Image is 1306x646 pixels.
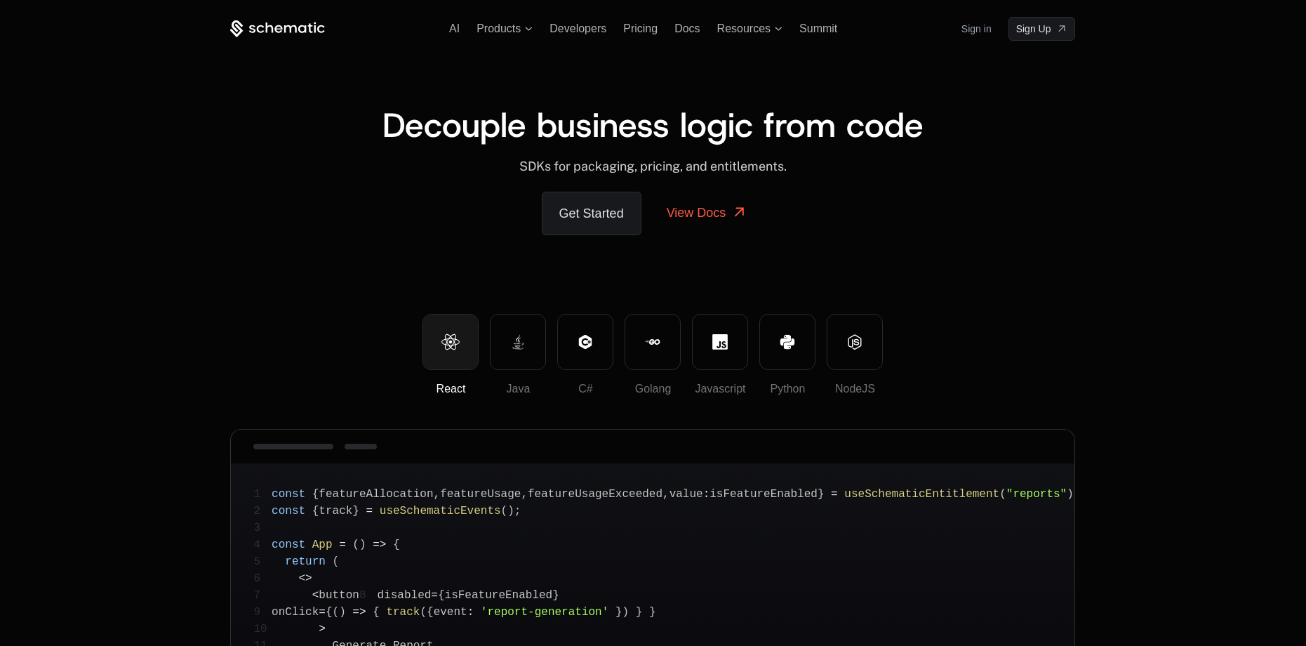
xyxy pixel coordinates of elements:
[844,488,999,501] span: useSchematicEntitlement
[352,539,359,551] span: (
[1006,488,1067,501] span: "reports"
[339,606,346,619] span: )
[420,606,427,619] span: (
[542,192,641,235] a: Get Started
[501,505,508,518] span: (
[373,606,380,619] span: {
[514,505,521,518] span: ;
[519,159,787,173] span: SDKs for packaging, pricing, and entitlements.
[312,539,333,551] span: App
[521,488,528,501] span: ,
[299,572,306,585] span: <
[253,604,272,621] span: 9
[319,623,326,635] span: >
[674,22,700,34] a: Docs
[422,314,479,370] button: React
[717,22,771,35] span: Resources
[650,192,765,234] a: View Docs
[253,503,272,520] span: 2
[380,505,501,518] span: useSchematicEvents
[285,555,326,568] span: return
[649,606,656,619] span: }
[378,589,432,602] span: disabled
[305,572,312,585] span: >
[333,606,340,619] span: (
[799,22,837,34] a: Summit
[615,606,622,619] span: }
[490,314,546,370] button: Java
[352,505,359,518] span: }
[253,621,278,638] span: 10
[528,488,662,501] span: featureUsageExceeded
[319,606,326,619] span: =
[709,488,818,501] span: isFeatureEnabled
[558,381,613,397] div: C#
[312,488,319,501] span: {
[467,606,474,619] span: :
[359,539,366,551] span: )
[1008,17,1076,41] a: [object Object]
[549,22,606,34] a: Developers
[427,606,434,619] span: {
[477,22,521,35] span: Products
[1074,488,1081,501] span: ;
[625,314,681,370] button: Golang
[434,488,441,501] span: ,
[818,488,825,501] span: }
[333,555,340,568] span: (
[253,520,272,536] span: 3
[312,505,319,518] span: {
[253,486,272,503] span: 1
[692,314,748,370] button: Javascript
[449,22,460,34] a: AI
[253,587,272,604] span: 7
[253,553,272,570] span: 5
[366,505,373,518] span: =
[393,539,400,551] span: {
[693,381,747,397] div: Javascript
[272,606,319,619] span: onClick
[625,381,680,397] div: Golang
[831,488,838,501] span: =
[703,488,710,501] span: :
[253,570,272,587] span: 6
[636,606,643,619] span: }
[339,539,346,551] span: =
[440,488,521,501] span: featureUsage
[552,589,559,602] span: }
[373,539,386,551] span: =>
[557,314,613,370] button: C#
[827,381,882,397] div: NodeJS
[507,505,514,518] span: )
[319,505,352,518] span: track
[481,606,608,619] span: 'report-generation'
[326,606,333,619] span: {
[662,488,669,501] span: ,
[961,18,992,40] a: Sign in
[272,488,305,501] span: const
[253,536,272,553] span: 4
[491,381,545,397] div: Java
[999,488,1006,501] span: (
[359,587,378,604] span: 8
[272,505,305,518] span: const
[386,606,420,619] span: track
[759,314,815,370] button: Python
[445,589,553,602] span: isFeatureEnabled
[434,606,467,619] span: event
[623,22,658,34] a: Pricing
[312,589,319,602] span: <
[431,589,438,602] span: =
[423,381,478,397] div: React
[622,606,629,619] span: )
[319,488,433,501] span: featureAllocation
[352,606,366,619] span: =>
[1067,488,1074,501] span: )
[319,589,359,602] span: button
[438,589,445,602] span: {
